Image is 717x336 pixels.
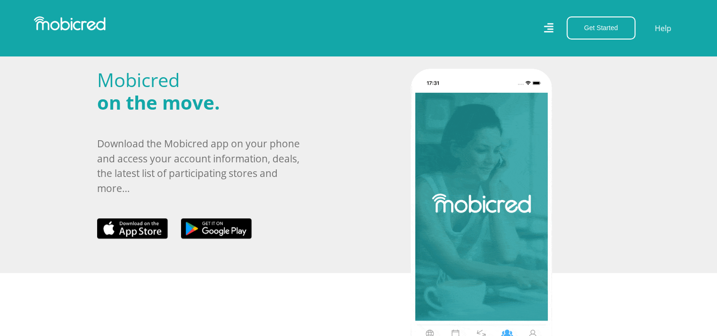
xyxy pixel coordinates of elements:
[97,136,307,196] p: Download the Mobicred app on your phone and access your account information, deals, the latest li...
[97,69,307,114] h2: Mobicred
[97,218,168,239] img: Apple App Store
[654,22,672,34] a: Help
[34,16,106,31] img: Mobicred
[567,16,635,40] button: Get Started
[181,218,252,239] img: Google Play Store
[97,89,220,115] span: on the move.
